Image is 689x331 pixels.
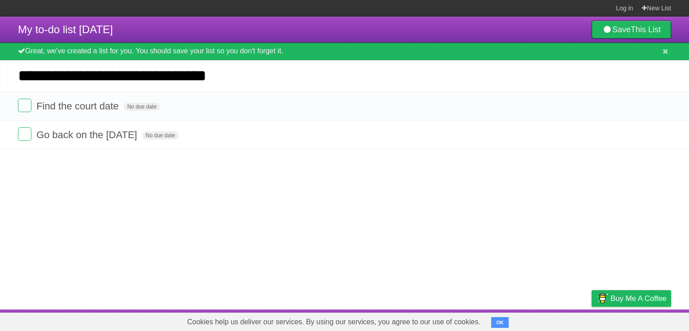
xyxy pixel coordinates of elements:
a: Developers [502,312,538,329]
a: Suggest a feature [615,312,671,329]
a: SaveThis List [592,21,671,39]
b: This List [631,25,661,34]
span: Find the court date [36,100,121,112]
span: No due date [124,103,160,111]
span: No due date [142,131,179,139]
button: OK [491,317,509,328]
label: Done [18,99,31,112]
span: Cookies help us deliver our services. By using our services, you agree to our use of cookies. [178,313,489,331]
a: Terms [549,312,569,329]
img: Buy me a coffee [596,291,608,306]
a: Privacy [580,312,603,329]
a: About [472,312,491,329]
a: Buy me a coffee [592,290,671,307]
label: Done [18,127,31,141]
span: Buy me a coffee [611,291,667,306]
span: My to-do list [DATE] [18,23,113,35]
span: Go back on the [DATE] [36,129,140,140]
